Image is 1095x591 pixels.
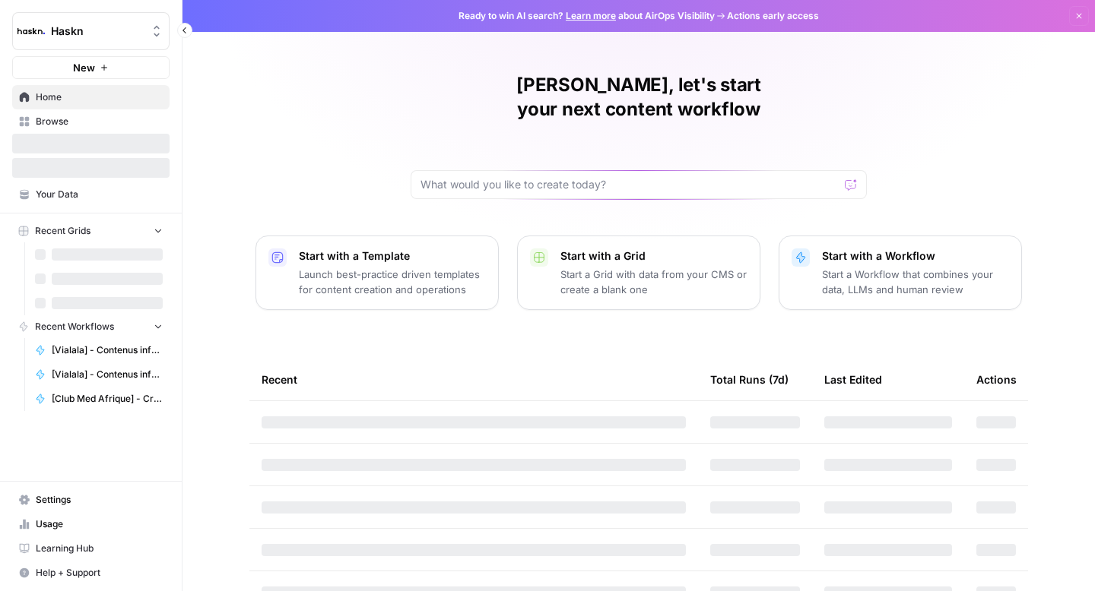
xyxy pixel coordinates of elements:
[12,182,170,207] a: Your Data
[36,566,163,580] span: Help + Support
[28,362,170,387] a: [Vialala] - Contenus informationnels avec FAQ
[36,542,163,555] span: Learning Hub
[12,512,170,536] a: Usage
[35,320,114,333] span: Recent Workflows
[52,343,163,357] span: [Vialala] - Contenus informationnels sans FAQ
[12,85,170,109] a: Home
[824,359,882,400] div: Last Edited
[710,359,789,400] div: Total Runs (7d)
[262,359,686,400] div: Recent
[36,188,163,201] span: Your Data
[36,517,163,531] span: Usage
[12,12,170,50] button: Workspace: Haskn
[36,115,163,128] span: Browse
[36,90,163,104] span: Home
[52,368,163,381] span: [Vialala] - Contenus informationnels avec FAQ
[12,56,170,79] button: New
[73,60,95,75] span: New
[411,73,867,122] h1: [PERSON_NAME], let's start your next content workflow
[727,9,819,23] span: Actions early access
[560,267,747,297] p: Start a Grid with data from your CMS or create a blank one
[35,224,90,238] span: Recent Grids
[566,10,616,21] a: Learn more
[12,109,170,134] a: Browse
[28,387,170,411] a: [Club Med Afrique] - Création + FAQ
[255,235,499,310] button: Start with a TemplateLaunch best-practice driven templates for content creation and operations
[51,24,143,39] span: Haskn
[28,338,170,362] a: [Vialala] - Contenus informationnels sans FAQ
[12,488,170,512] a: Settings
[421,177,839,192] input: What would you like to create today?
[822,248,1009,264] p: Start with a Workflow
[12,561,170,585] button: Help + Support
[517,235,760,310] button: Start with a GridStart a Grid with data from your CMS or create a blank one
[299,248,486,264] p: Start with a Template
[12,536,170,561] a: Learning Hub
[36,493,163,507] span: Settings
[12,315,170,338] button: Recent Workflows
[822,267,1009,297] p: Start a Workflow that combines your data, LLMs and human review
[12,220,170,242] button: Recent Grids
[17,17,45,45] img: Haskn Logo
[976,359,1017,400] div: Actions
[52,392,163,406] span: [Club Med Afrique] - Création + FAQ
[560,248,747,264] p: Start with a Grid
[779,235,1022,310] button: Start with a WorkflowStart a Workflow that combines your data, LLMs and human review
[459,9,715,23] span: Ready to win AI search? about AirOps Visibility
[299,267,486,297] p: Launch best-practice driven templates for content creation and operations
